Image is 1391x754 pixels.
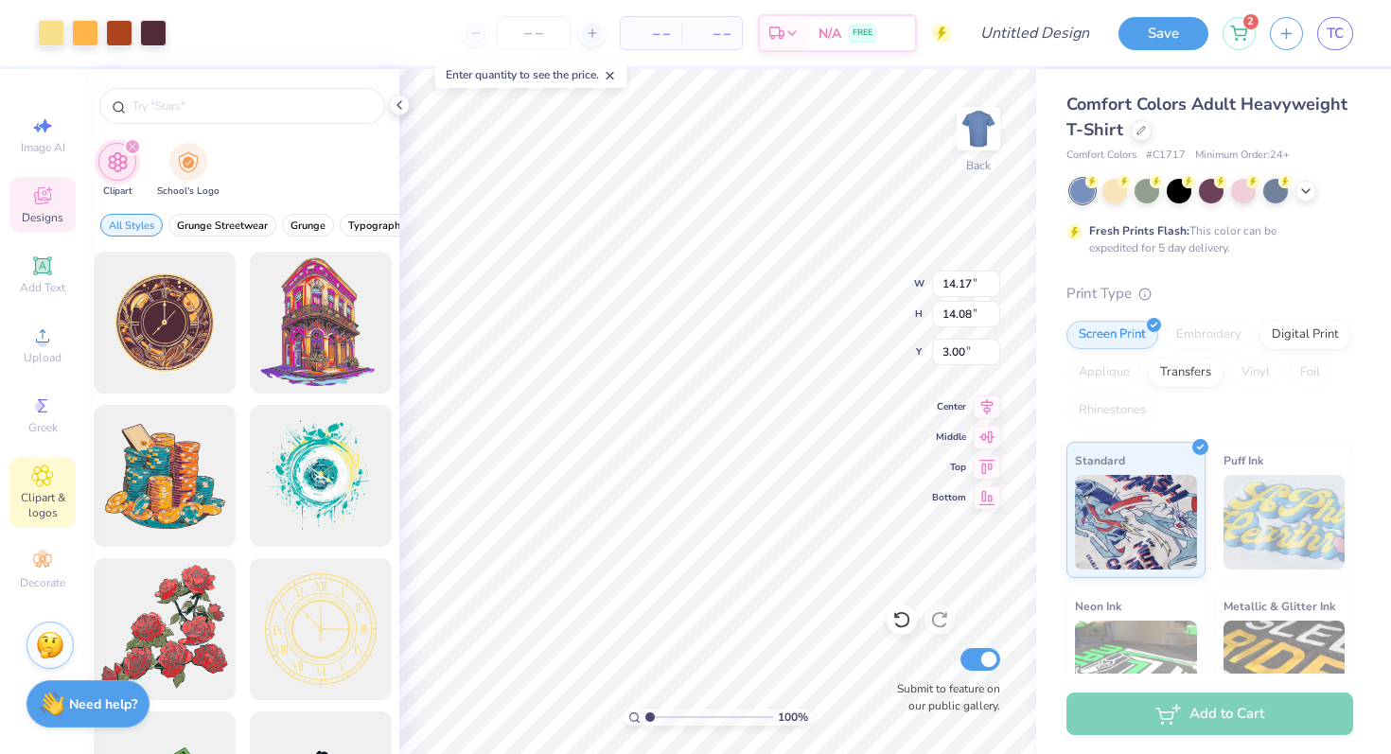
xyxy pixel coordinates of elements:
span: Clipart [103,184,132,199]
div: Transfers [1148,359,1224,387]
span: Bottom [932,491,966,504]
button: filter button [100,214,163,237]
span: TC [1327,23,1344,44]
span: – – [693,24,731,44]
div: Digital Print [1259,321,1351,349]
div: filter for Clipart [98,143,136,199]
span: Minimum Order: 24 + [1195,148,1290,164]
span: 100 % [778,709,808,726]
div: Vinyl [1229,359,1282,387]
button: filter button [168,214,276,237]
img: Puff Ink [1224,475,1346,570]
span: Typography [348,219,406,233]
div: Screen Print [1066,321,1158,349]
span: Decorate [20,575,65,590]
div: Rhinestones [1066,396,1158,425]
span: Add Text [20,280,65,295]
span: Standard [1075,450,1125,470]
button: Save [1118,17,1208,50]
img: Neon Ink [1075,621,1197,715]
span: Greek [28,420,58,435]
img: Back [960,110,997,148]
input: Try "Stars" [131,96,373,115]
div: Applique [1066,359,1142,387]
strong: Need help? [69,695,137,713]
img: Metallic & Glitter Ink [1224,621,1346,715]
a: TC [1317,17,1353,50]
button: filter button [282,214,334,237]
span: Center [932,400,966,413]
div: Print Type [1066,283,1353,305]
span: Puff Ink [1224,450,1263,470]
div: Back [966,157,991,174]
button: filter button [340,214,414,237]
div: Foil [1288,359,1332,387]
span: Neon Ink [1075,596,1121,616]
span: Grunge [291,219,326,233]
span: Comfort Colors Adult Heavyweight T-Shirt [1066,93,1347,141]
span: Middle [932,430,966,444]
span: School's Logo [157,184,220,199]
input: Untitled Design [965,14,1104,52]
span: # C1717 [1146,148,1186,164]
input: – – [497,16,571,50]
img: Clipart Image [107,151,129,173]
span: FREE [853,26,872,40]
div: This color can be expedited for 5 day delivery. [1089,222,1322,256]
span: Image AI [21,140,65,155]
span: – – [632,24,670,44]
span: All Styles [109,219,154,233]
span: Comfort Colors [1066,148,1136,164]
div: filter for School's Logo [157,143,220,199]
img: School's Logo Image [178,151,199,173]
button: filter button [98,143,136,199]
strong: Fresh Prints Flash: [1089,223,1189,238]
div: Embroidery [1164,321,1254,349]
span: Clipart & logos [9,490,76,520]
span: N/A [819,24,841,44]
span: 2 [1243,14,1259,29]
div: Enter quantity to see the price. [435,61,627,88]
img: Standard [1075,475,1197,570]
span: Designs [22,210,63,225]
span: Grunge Streetwear [177,219,268,233]
span: Upload [24,350,62,365]
span: Metallic & Glitter Ink [1224,596,1335,616]
span: Top [932,461,966,474]
button: filter button [157,143,220,199]
label: Submit to feature on our public gallery. [887,680,1000,714]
